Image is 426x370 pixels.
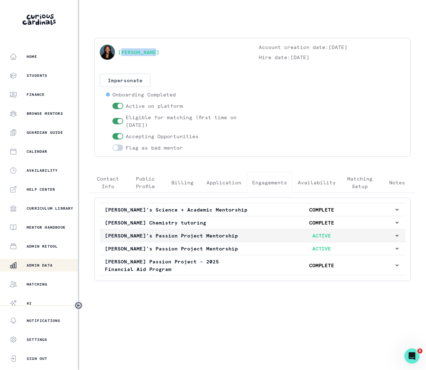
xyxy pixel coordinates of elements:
p: Application [207,179,241,186]
p: COMPLETE [250,262,394,269]
p: Hire date: [DATE] [259,53,406,61]
p: COMPLETE [250,219,394,226]
iframe: Intercom live chat [404,348,420,364]
p: Admin Data [27,263,53,268]
p: [PERSON_NAME] Passion Project - 2025 Financial Aid Program [105,258,250,273]
p: Active on platform [126,102,183,110]
button: [PERSON_NAME] Chemistry tutoringCOMPLETE [100,216,405,229]
img: Curious Cardinals Logo [22,14,56,25]
p: Calendar [27,149,48,154]
p: Billing [171,179,194,186]
p: Account creation date: [DATE] [259,43,406,51]
button: [PERSON_NAME]'s Passion Project MentorshipACTIVE [100,242,405,255]
p: Accepting Opportunities [126,133,199,140]
button: Toggle sidebar [74,301,83,310]
p: [PERSON_NAME]'s Passion Project Mentorship [105,245,250,252]
p: Eligible for matching (first time on [DATE]) [126,114,246,129]
p: Onboarding Completed [112,91,176,98]
p: Mentor Handbook [27,225,66,230]
p: Help Center [27,187,55,192]
button: [PERSON_NAME]'s Passion Project MentorshipACTIVE [100,229,405,242]
p: Notifications [27,318,60,323]
p: Matching [27,282,48,287]
p: Engagements [252,179,287,186]
p: Availability [27,168,58,173]
p: Contact Info [95,175,121,190]
p: Settings [27,337,48,342]
p: ACTIVE [250,232,394,239]
p: Availability [298,179,336,186]
p: Students [27,73,48,78]
p: Browse Mentors [27,111,63,116]
p: Guardian Guide [27,130,63,135]
button: [PERSON_NAME] Passion Project - 2025 Financial Aid ProgramCOMPLETE [100,255,405,275]
a: [PERSON_NAME] [118,48,159,56]
p: Public Profile [132,175,159,190]
p: [PERSON_NAME]'s Science + Academic Mentorship [105,206,250,213]
button: Impersonate [100,74,150,87]
p: Flag as bad mentor [126,144,183,151]
p: COMPLETE [250,206,394,213]
p: Matching Setup [347,175,373,190]
button: [PERSON_NAME]'s Science + Academic MentorshipCOMPLETE [100,203,405,216]
p: Admin Retool [27,244,58,249]
span: 8 [417,348,423,354]
p: AI [27,301,32,306]
p: [PERSON_NAME] Chemistry tutoring [105,219,250,226]
p: [PERSON_NAME]'s Passion Project Mentorship [105,232,250,239]
p: Home [27,54,37,59]
p: Notes [389,179,405,186]
p: Sign Out [27,356,48,361]
p: ACTIVE [250,245,394,252]
p: Curriculum Library [27,206,73,211]
p: Finance [27,92,45,97]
